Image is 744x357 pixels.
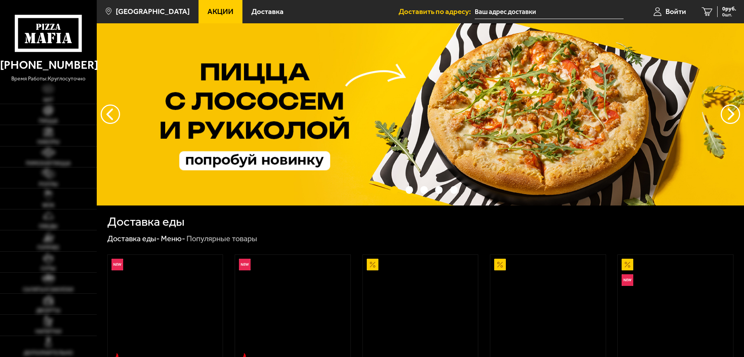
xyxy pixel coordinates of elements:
[39,182,58,187] span: Роллы
[406,186,413,193] button: точки переключения
[721,104,740,124] button: предыдущий
[39,224,57,229] span: Обеды
[722,12,736,17] span: 0 шт.
[186,234,257,244] div: Популярные товары
[722,6,736,12] span: 0 руб.
[42,203,54,208] span: WOK
[35,329,61,334] span: Напитки
[475,5,624,19] input: Ваш адрес доставки
[435,186,443,193] button: точки переключения
[390,186,398,193] button: точки переключения
[399,8,475,15] span: Доставить по адресу:
[112,259,123,270] img: Новинка
[36,308,60,313] span: Десерты
[23,287,73,293] span: Салаты и закуски
[666,8,686,15] span: Войти
[251,8,284,15] span: Доставка
[107,216,185,228] h1: Доставка еды
[39,118,58,124] span: Пицца
[367,259,378,270] img: Акционный
[101,104,120,124] button: следующий
[622,259,633,270] img: Акционный
[41,266,56,272] span: Супы
[494,259,506,270] img: Акционный
[622,274,633,286] img: Новинка
[207,8,233,15] span: Акции
[26,161,71,166] span: Римская пицца
[420,186,428,193] button: точки переключения
[161,234,185,243] a: Меню-
[450,186,458,193] button: точки переключения
[37,139,59,145] span: Наборы
[107,234,160,243] a: Доставка еды-
[239,259,251,270] img: Новинка
[43,98,54,103] span: Хит
[37,245,59,251] span: Горячее
[24,350,73,356] span: Дополнительно
[116,8,190,15] span: [GEOGRAPHIC_DATA]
